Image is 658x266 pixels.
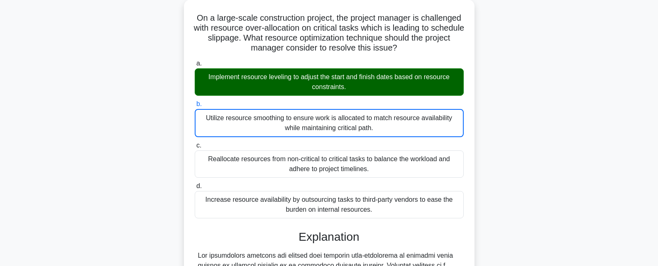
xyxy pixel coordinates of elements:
span: d. [196,182,202,189]
h3: Explanation [200,230,459,244]
span: b. [196,100,202,107]
div: Reallocate resources from non-critical to critical tasks to balance the workload and adhere to pr... [195,150,464,178]
span: a. [196,60,202,67]
div: Utilize resource smoothing to ensure work is allocated to match resource availability while maint... [195,109,464,137]
div: Implement resource leveling to adjust the start and finish dates based on resource constraints. [195,68,464,96]
span: c. [196,142,201,149]
div: Increase resource availability by outsourcing tasks to third-party vendors to ease the burden on ... [195,191,464,218]
h5: On a large-scale construction project, the project manager is challenged with resource over-alloc... [194,13,465,53]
